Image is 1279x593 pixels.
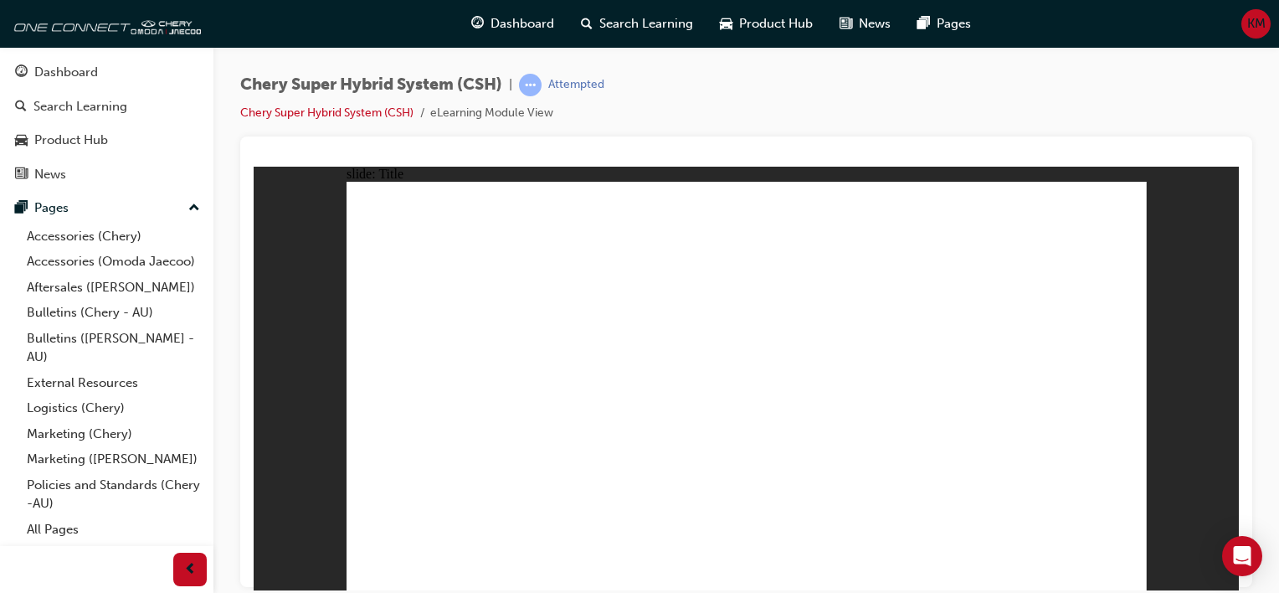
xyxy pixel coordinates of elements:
[8,7,201,40] img: oneconnect
[519,74,542,96] span: learningRecordVerb_ATTEMPT-icon
[34,131,108,150] div: Product Hub
[20,517,207,543] a: All Pages
[34,63,98,82] div: Dashboard
[20,370,207,396] a: External Resources
[599,14,693,34] span: Search Learning
[240,106,413,120] a: Chery Super Hybrid System (CSH)
[15,133,28,148] span: car-icon
[458,7,568,41] a: guage-iconDashboard
[1222,536,1262,576] div: Open Intercom Messenger
[20,472,207,517] a: Policies and Standards (Chery -AU)
[7,91,207,122] a: Search Learning
[240,75,502,95] span: Chery Super Hybrid System (CSH)
[471,13,484,34] span: guage-icon
[20,275,207,301] a: Aftersales ([PERSON_NAME])
[7,193,207,224] button: Pages
[509,75,512,95] span: |
[1241,9,1271,39] button: KM
[184,559,197,580] span: prev-icon
[34,199,69,218] div: Pages
[15,168,28,183] span: news-icon
[20,395,207,421] a: Logistics (Chery)
[15,65,28,80] span: guage-icon
[20,421,207,447] a: Marketing (Chery)
[20,224,207,250] a: Accessories (Chery)
[581,13,593,34] span: search-icon
[739,14,813,34] span: Product Hub
[706,7,826,41] a: car-iconProduct Hub
[20,249,207,275] a: Accessories (Omoda Jaecoo)
[859,14,891,34] span: News
[20,326,207,370] a: Bulletins ([PERSON_NAME] - AU)
[568,7,706,41] a: search-iconSearch Learning
[840,13,852,34] span: news-icon
[548,77,604,93] div: Attempted
[720,13,732,34] span: car-icon
[1247,14,1266,34] span: KM
[20,446,207,472] a: Marketing ([PERSON_NAME])
[491,14,554,34] span: Dashboard
[188,198,200,219] span: up-icon
[34,165,66,184] div: News
[15,201,28,216] span: pages-icon
[937,14,971,34] span: Pages
[7,57,207,88] a: Dashboard
[7,54,207,193] button: DashboardSearch LearningProduct HubNews
[7,159,207,190] a: News
[430,104,553,123] li: eLearning Module View
[33,97,127,116] div: Search Learning
[15,100,27,115] span: search-icon
[917,13,930,34] span: pages-icon
[904,7,984,41] a: pages-iconPages
[7,125,207,156] a: Product Hub
[20,300,207,326] a: Bulletins (Chery - AU)
[826,7,904,41] a: news-iconNews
